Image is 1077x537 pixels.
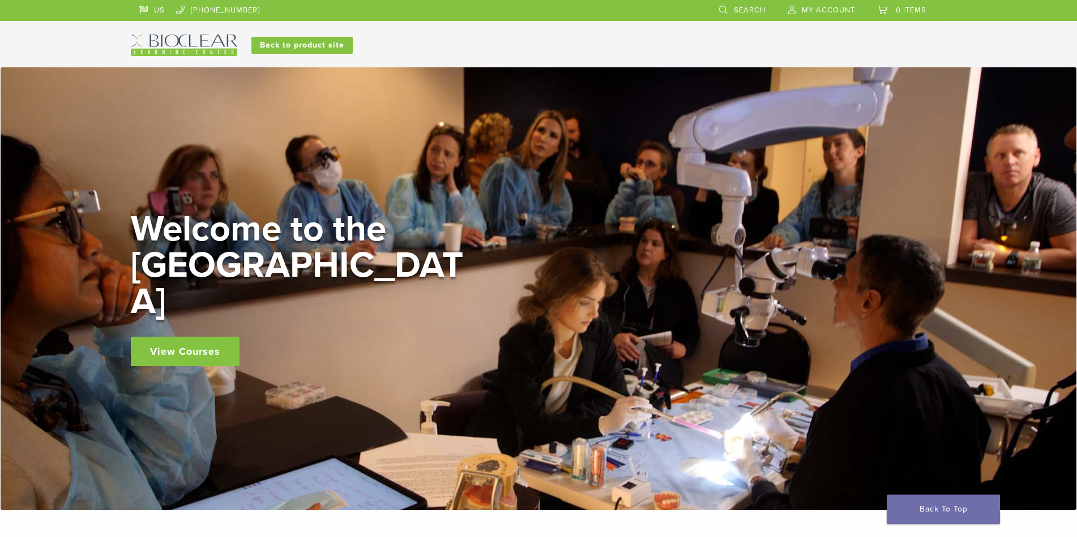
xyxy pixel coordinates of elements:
[896,6,926,15] span: 0 items
[887,495,1000,524] a: Back To Top
[251,37,353,54] a: Back to product site
[131,35,237,56] img: Bioclear
[131,337,240,366] a: View Courses
[802,6,855,15] span: My Account
[131,211,471,320] h2: Welcome to the [GEOGRAPHIC_DATA]
[734,6,766,15] span: Search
